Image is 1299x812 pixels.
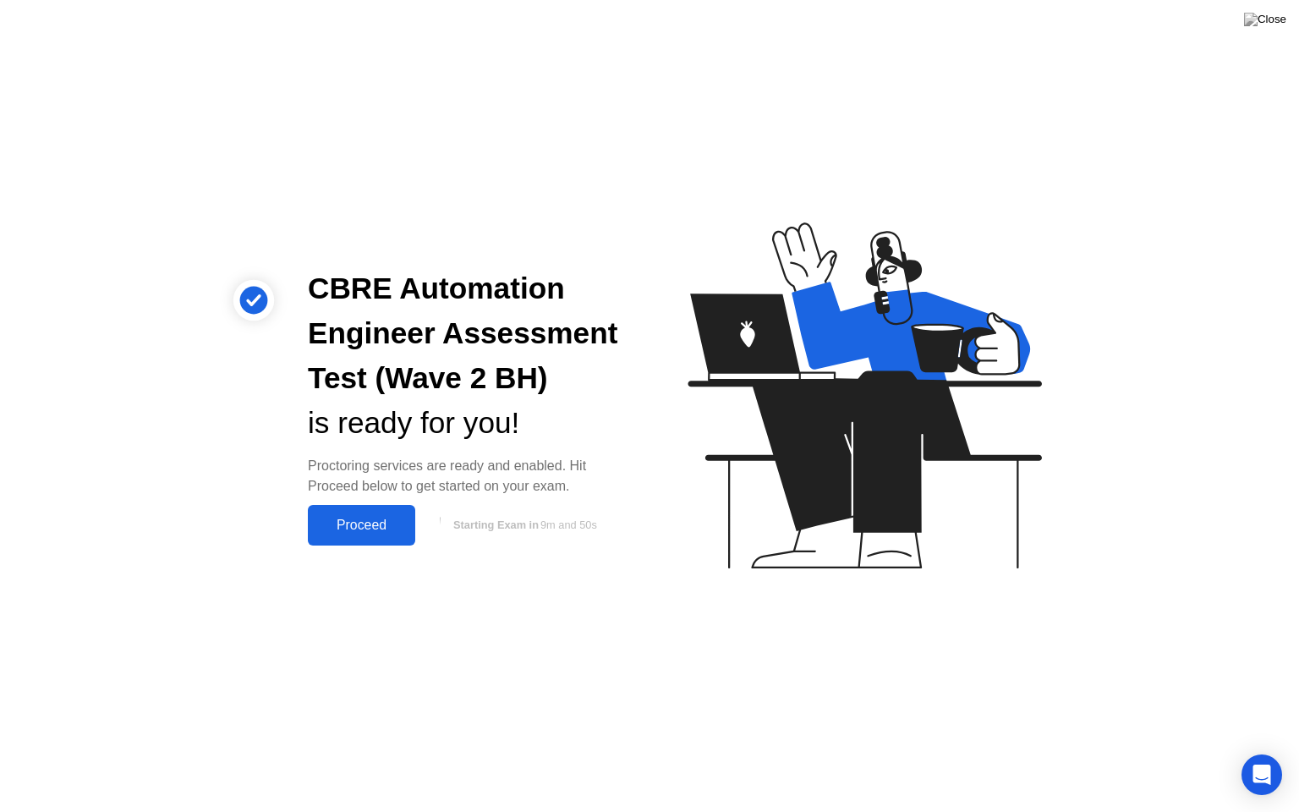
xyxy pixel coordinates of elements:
[313,518,410,533] div: Proceed
[540,518,597,531] span: 9m and 50s
[1244,13,1286,26] img: Close
[308,401,622,446] div: is ready for you!
[308,505,415,546] button: Proceed
[308,456,622,497] div: Proctoring services are ready and enabled. Hit Proceed below to get started on your exam.
[308,266,622,400] div: CBRE Automation Engineer Assessment Test (Wave 2 BH)
[1241,754,1282,795] div: Open Intercom Messenger
[424,509,622,541] button: Starting Exam in9m and 50s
